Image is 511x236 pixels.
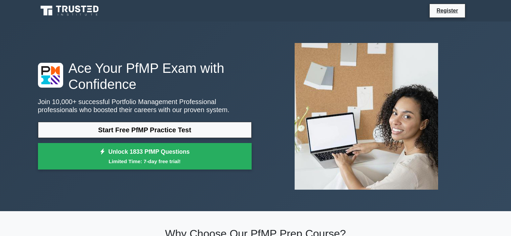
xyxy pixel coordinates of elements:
a: Register [432,6,462,15]
a: Unlock 1833 PfMP QuestionsLimited Time: 7-day free trial! [38,143,252,170]
a: Start Free PfMP Practice Test [38,122,252,138]
p: Join 10,000+ successful Portfolio Management Professional professionals who boosted their careers... [38,98,252,114]
small: Limited Time: 7-day free trial! [46,157,243,165]
h1: Ace Your PfMP Exam with Confidence [38,60,252,92]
